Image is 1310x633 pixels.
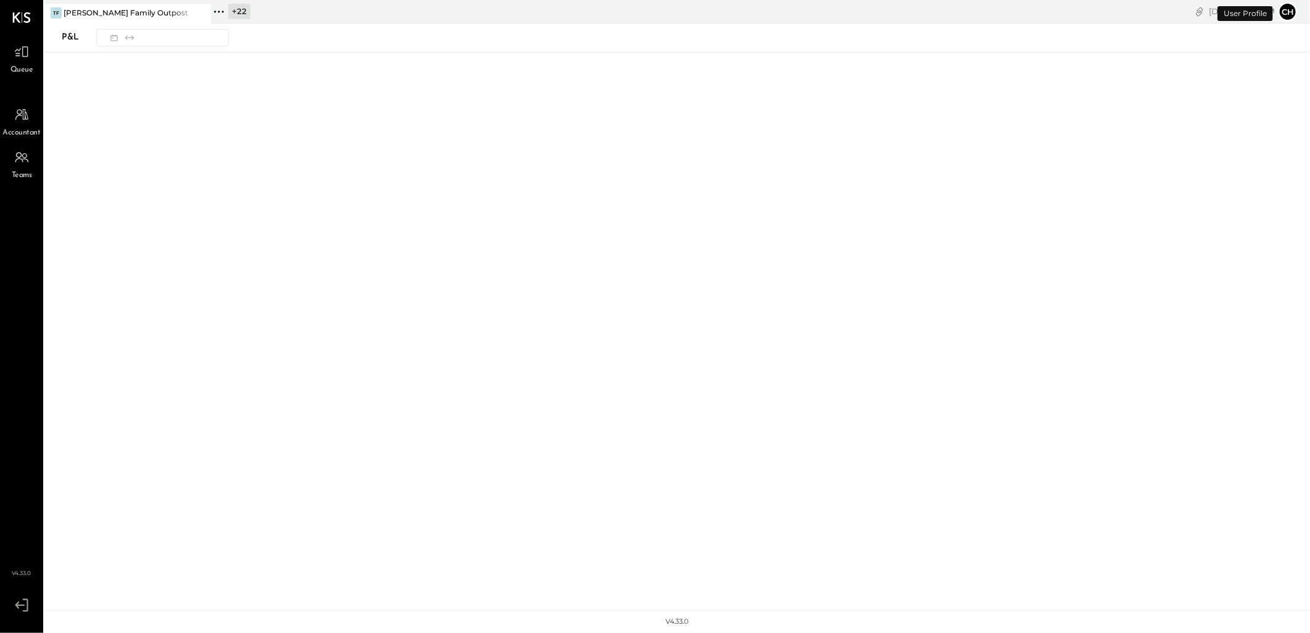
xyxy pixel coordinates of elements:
[1278,2,1298,22] button: Ch
[64,7,188,18] div: [PERSON_NAME] Family Outpost
[1217,6,1273,21] div: User Profile
[228,4,250,19] div: + 22
[3,128,41,139] span: Accountant
[1193,5,1206,18] div: copy link
[10,65,33,76] span: Queue
[1,103,43,139] a: Accountant
[1,40,43,76] a: Queue
[51,7,62,19] div: TF
[62,28,91,48] div: P&L
[12,170,32,181] span: Teams
[1,146,43,181] a: Teams
[666,617,689,627] div: v 4.33.0
[1209,6,1275,17] div: [DATE]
